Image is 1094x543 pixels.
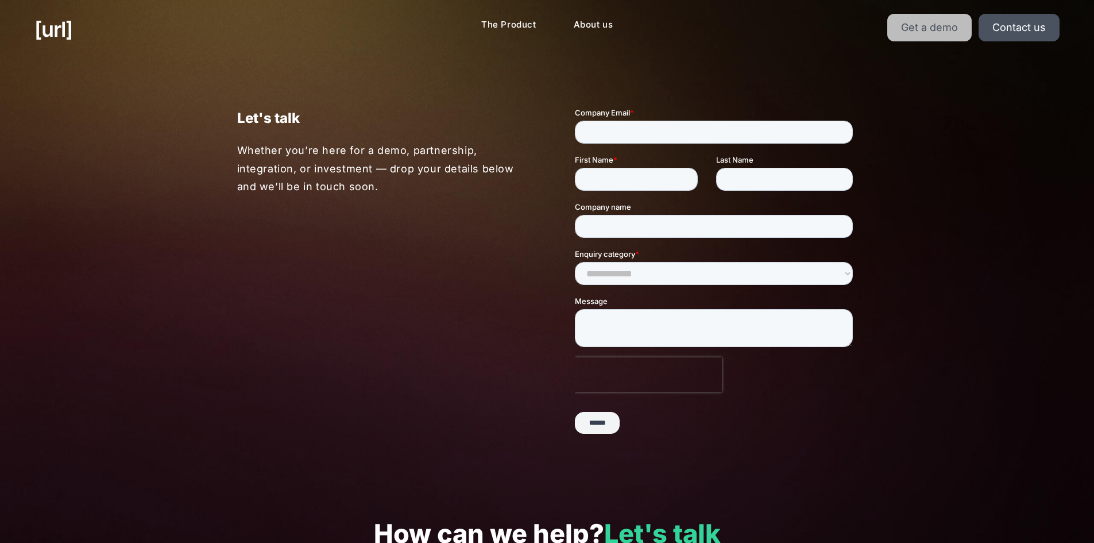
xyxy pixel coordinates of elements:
a: About us [565,14,623,36]
p: Whether you’re here for a demo, partnership, integration, or investment — drop your details below... [237,141,520,196]
a: [URL] [34,14,72,45]
a: Get a demo [887,14,972,41]
a: Contact us [979,14,1060,41]
iframe: Form 0 [575,107,857,444]
a: The Product [472,14,546,36]
p: Let's talk [237,107,520,129]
